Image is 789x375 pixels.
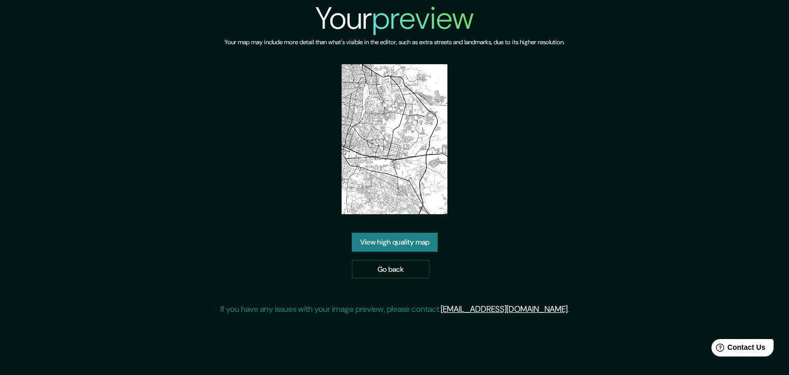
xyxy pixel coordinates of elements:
[352,260,429,279] a: Go back
[342,64,448,214] img: created-map-preview
[224,37,565,48] h6: Your map may include more detail than what's visible in the editor, such as extra streets and lan...
[352,233,438,252] a: View high quality map
[220,303,569,315] p: If you have any issues with your image preview, please contact .
[698,335,778,364] iframe: Help widget launcher
[441,304,568,314] a: [EMAIL_ADDRESS][DOMAIN_NAME]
